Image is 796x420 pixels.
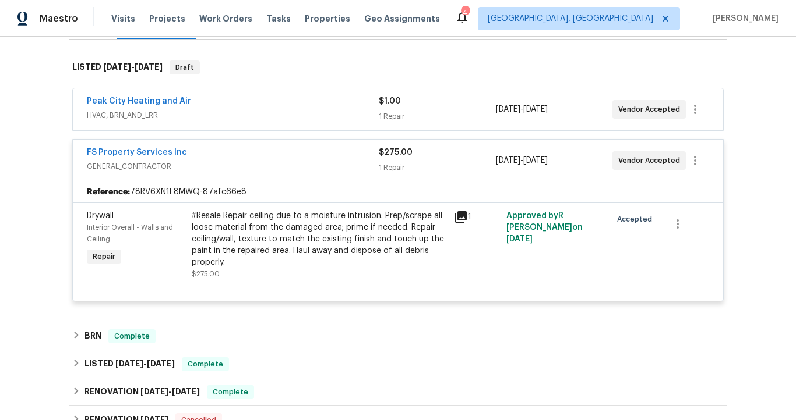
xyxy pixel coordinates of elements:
[208,386,253,398] span: Complete
[69,49,727,86] div: LISTED [DATE]-[DATE]Draft
[496,104,548,115] span: -
[110,330,154,342] span: Complete
[103,63,131,71] span: [DATE]
[69,350,727,378] div: LISTED [DATE]-[DATE]Complete
[140,387,200,396] span: -
[379,111,495,122] div: 1 Repair
[84,329,101,343] h6: BRN
[454,210,499,224] div: 1
[87,148,187,156] a: FS Property Services Inc
[192,270,220,277] span: $275.00
[103,63,163,71] span: -
[111,13,135,24] span: Visits
[115,360,175,368] span: -
[379,97,401,105] span: $1.00
[149,13,185,24] span: Projects
[199,13,252,24] span: Work Orders
[171,62,199,73] span: Draft
[496,156,520,165] span: [DATE]
[496,155,548,166] span: -
[617,213,657,225] span: Accepted
[87,97,191,105] a: Peak City Heating and Air
[506,235,533,243] span: [DATE]
[84,385,200,399] h6: RENOVATION
[506,212,583,243] span: Approved by R [PERSON_NAME] on
[708,13,779,24] span: [PERSON_NAME]
[618,155,685,166] span: Vendor Accepted
[488,13,653,24] span: [GEOGRAPHIC_DATA], [GEOGRAPHIC_DATA]
[84,357,175,371] h6: LISTED
[523,105,548,113] span: [DATE]
[183,358,228,370] span: Complete
[87,186,130,198] b: Reference:
[69,378,727,406] div: RENOVATION [DATE]-[DATE]Complete
[461,7,469,19] div: 4
[115,360,143,368] span: [DATE]
[496,105,520,113] span: [DATE]
[87,109,379,121] span: HVAC, BRN_AND_LRR
[379,148,413,156] span: $275.00
[73,181,723,202] div: 78RV6XN1F8MWQ-87afc66e8
[192,210,447,268] div: #Resale Repair ceiling due to a moisture intrusion. Prep/scrape all loose material from the damag...
[523,156,548,165] span: [DATE]
[72,60,163,74] h6: LISTED
[40,13,78,24] span: Maestro
[87,161,379,172] span: GENERAL_CONTRACTOR
[364,13,440,24] span: Geo Assignments
[266,15,291,23] span: Tasks
[305,13,350,24] span: Properties
[87,212,114,220] span: Drywall
[618,104,685,115] span: Vendor Accepted
[147,360,175,368] span: [DATE]
[172,387,200,396] span: [DATE]
[379,162,495,173] div: 1 Repair
[69,322,727,350] div: BRN Complete
[88,251,120,262] span: Repair
[140,387,168,396] span: [DATE]
[87,224,173,243] span: Interior Overall - Walls and Ceiling
[135,63,163,71] span: [DATE]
